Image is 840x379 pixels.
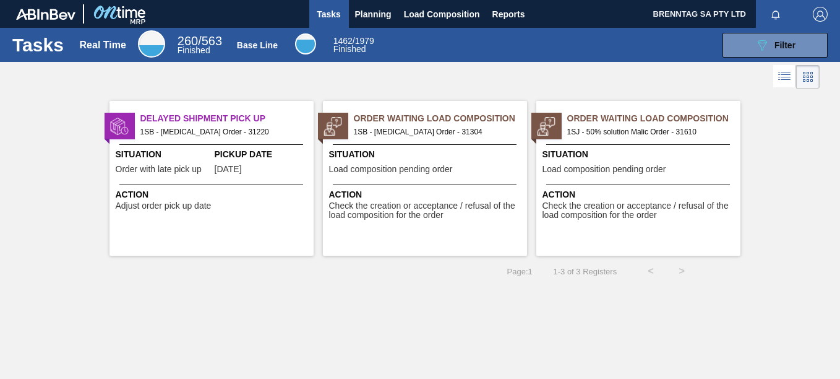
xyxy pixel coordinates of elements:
span: Situation [116,148,212,161]
div: Base Line [237,40,278,50]
button: > [666,256,697,287]
span: Finished [178,45,210,55]
img: status [110,117,129,136]
span: Situation [542,148,737,161]
span: Page : 1 [507,267,533,276]
span: Tasks [315,7,343,22]
span: Adjust order pick up date [116,201,212,211]
div: Real Time [138,30,165,58]
div: Base Line [295,33,316,54]
span: 1SB - Citric Acid Order - 31304 [354,125,517,139]
div: Card Vision [796,65,820,89]
img: status [324,117,342,136]
span: Check the creation or acceptance / refusal of the load composition for the order [329,201,524,220]
span: 260 [178,34,198,48]
span: / 563 [178,34,222,48]
span: Filter [774,40,795,50]
div: List Vision [773,65,796,89]
span: 08/29/2025 [215,165,242,174]
span: Pickup Date [215,148,311,161]
button: Filter [722,33,828,58]
span: Order Waiting Load Composition [354,112,527,125]
span: Planning [355,7,392,22]
h1: Tasks [12,38,64,52]
span: Delayed Shipment Pick Up [140,112,314,125]
span: Order with late pick up [116,165,202,174]
button: < [635,256,666,287]
span: 1SB - Citric Acid Order - 31220 [140,125,304,139]
div: Real Time [80,40,126,51]
img: TNhmsLtSVTkK8tSr43FrP2fwEKptu5GPRR3wAAAABJRU5ErkJggg== [16,9,75,20]
span: Check the creation or acceptance / refusal of the load composition for the order [542,201,737,220]
div: Base Line [333,37,374,53]
span: 1SJ - 50% solution Malic Order - 31610 [567,125,731,139]
span: Load Composition [404,7,480,22]
span: Action [329,188,524,201]
div: Real Time [178,36,222,54]
span: Action [116,188,311,201]
img: status [537,117,555,136]
span: Action [542,188,737,201]
span: Order Waiting Load Composition [567,112,740,125]
span: Load composition pending order [542,165,666,174]
span: 1 - 3 of 3 Registers [551,267,617,276]
span: Finished [333,44,366,54]
span: Reports [492,7,525,22]
span: Load composition pending order [329,165,453,174]
span: Situation [329,148,524,161]
span: / 1979 [333,36,374,46]
img: Logout [813,7,828,22]
span: 1462 [333,36,353,46]
button: Notifications [756,6,795,23]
